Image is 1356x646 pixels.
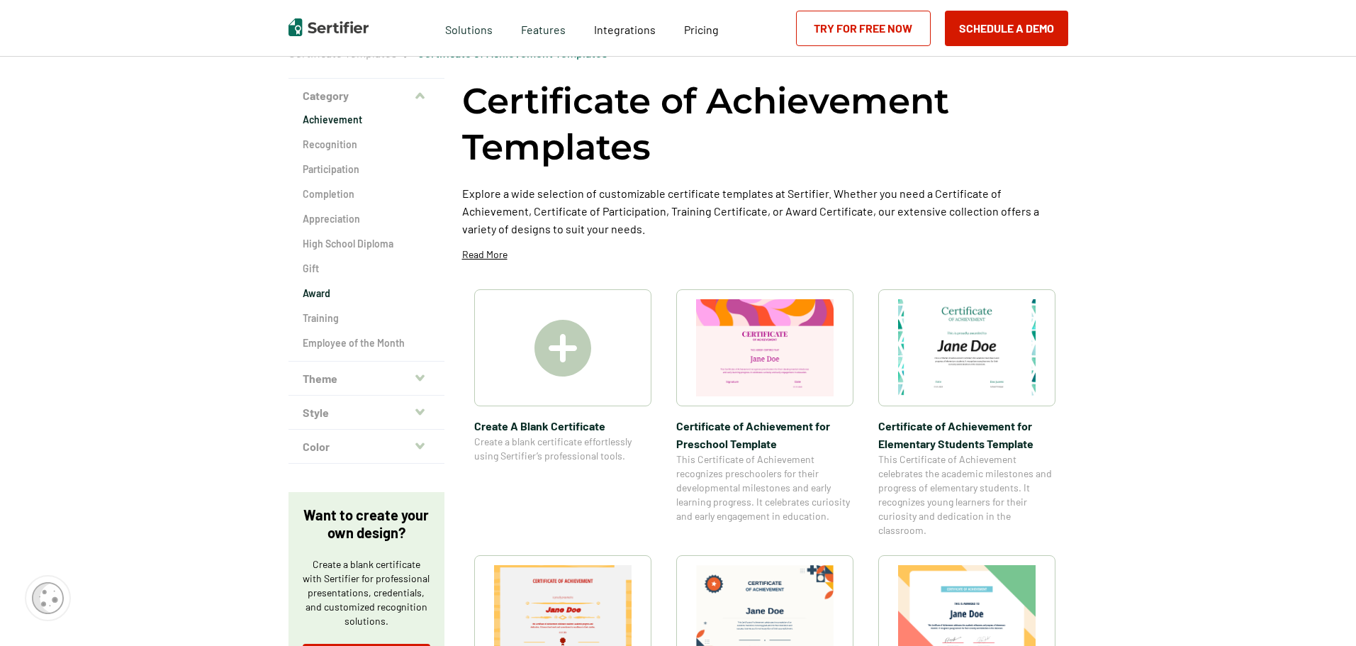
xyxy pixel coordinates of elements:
[288,396,444,430] button: Style
[878,289,1055,538] a: Certificate of Achievement for Elementary Students TemplateCertificate of Achievement for Element...
[303,286,430,301] a: Award
[521,19,566,37] span: Features
[474,435,651,463] span: Create a blank certificate effortlessly using Sertifier’s professional tools.
[594,19,656,37] a: Integrations
[303,262,430,276] a: Gift
[684,19,719,37] a: Pricing
[303,311,430,325] a: Training
[303,336,430,350] a: Employee of the Month
[696,299,834,396] img: Certificate of Achievement for Preschool Template
[303,113,430,127] a: Achievement
[474,417,651,435] span: Create A Blank Certificate
[288,79,444,113] button: Category
[534,320,591,377] img: Create A Blank Certificate
[288,18,369,36] img: Sertifier | Digital Credentialing Platform
[684,23,719,36] span: Pricing
[1285,578,1356,646] iframe: Chat Widget
[288,113,444,362] div: Category
[303,212,430,226] a: Appreciation
[878,417,1055,452] span: Certificate of Achievement for Elementary Students Template
[676,417,853,452] span: Certificate of Achievement for Preschool Template
[594,23,656,36] span: Integrations
[303,557,430,628] p: Create a blank certificate with Sertifier for professional presentations, credentials, and custom...
[676,289,853,538] a: Certificate of Achievement for Preschool TemplateCertificate of Achievement for Preschool Templat...
[462,78,1068,170] h1: Certificate of Achievement Templates
[288,430,444,464] button: Color
[898,299,1036,396] img: Certificate of Achievement for Elementary Students Template
[796,11,931,46] a: Try for Free Now
[303,237,430,251] a: High School Diploma
[303,187,430,201] a: Completion
[462,247,508,262] p: Read More
[288,362,444,396] button: Theme
[676,452,853,523] span: This Certificate of Achievement recognizes preschoolers for their developmental milestones and ea...
[878,452,1055,538] span: This Certificate of Achievement celebrates the academic milestones and progress of elementary stu...
[303,506,430,542] p: Want to create your own design?
[303,162,430,177] a: Participation
[32,582,64,614] img: Cookie Popup Icon
[945,11,1068,46] button: Schedule a Demo
[445,19,493,37] span: Solutions
[303,138,430,152] a: Recognition
[462,184,1068,238] p: Explore a wide selection of customizable certificate templates at Sertifier. Whether you need a C...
